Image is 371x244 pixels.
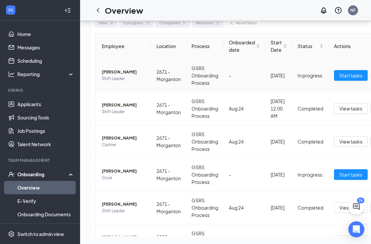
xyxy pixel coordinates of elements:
[64,7,71,14] svg: Collapse
[99,20,107,26] div: New
[352,203,360,211] svg: ChatActive
[102,142,146,148] span: Cashier
[339,171,362,178] span: Start tasks
[17,208,74,221] a: Onboarding Documents
[17,54,74,67] a: Scheduling
[102,75,146,82] span: Shift Leader
[17,181,74,194] a: Overview
[271,39,282,53] span: Start Date
[334,169,368,180] button: Start tasks
[7,7,14,13] svg: WorkstreamLogo
[94,6,102,14] svg: ChevronLeft
[357,198,364,203] div: 26
[102,201,146,208] span: [PERSON_NAME]
[236,20,257,26] div: Reset filters
[271,138,287,145] div: [DATE]
[17,231,64,237] div: Switch to admin view
[186,59,224,92] td: GSRS Onboarding Process
[271,204,287,211] div: [DATE]
[17,171,69,178] div: Onboarding
[105,5,143,16] h1: Overview
[151,59,186,92] td: 2671 - Morganton
[186,33,224,59] th: Process
[17,124,74,138] a: Job Postings
[196,20,213,26] div: Removed
[350,7,356,13] div: NF
[334,103,368,114] button: View tasks
[17,41,74,54] a: Messages
[186,125,224,158] td: GSRS Onboarding Process
[102,108,146,115] span: Shift Leader
[17,221,74,234] a: Activity log
[271,72,287,79] div: [DATE]
[229,204,260,211] div: Aug 24
[320,6,328,14] svg: Notifications
[298,72,323,79] div: In progress
[334,6,342,14] svg: QuestionInfo
[339,204,362,211] span: View tasks
[102,168,146,175] span: [PERSON_NAME]
[8,71,15,77] svg: Analysis
[292,33,329,59] th: Status
[339,105,362,112] span: View tasks
[298,138,323,145] div: Completed
[8,231,15,237] svg: Settings
[102,208,146,214] span: Shift Leader
[224,33,265,59] th: Onboarded date
[186,158,224,191] td: GSRS Onboarding Process
[348,221,364,237] div: Open Intercom Messenger
[229,72,260,79] div: -
[95,33,151,59] th: Employee
[102,234,146,241] span: [PERSON_NAME]
[102,175,146,181] span: Cook
[339,72,362,79] span: Start tasks
[298,171,323,178] div: In progress
[334,202,368,213] button: View tasks
[102,102,146,108] span: [PERSON_NAME]
[298,204,323,211] div: Completed
[229,138,260,145] div: Aug 24
[8,158,73,163] div: Team Management
[229,171,260,178] div: -
[102,135,146,142] span: [PERSON_NAME]
[151,191,186,224] td: 2671 - Morganton
[8,171,15,178] svg: UserCheck
[334,136,368,147] button: View tasks
[159,20,180,26] div: Completed
[151,92,186,125] td: 2671 - Morganton
[229,105,260,112] div: Aug 24
[17,71,75,77] div: Reporting
[339,138,362,145] span: View tasks
[123,20,143,26] div: In progress
[151,33,186,59] th: Location
[348,199,364,215] button: ChatActive
[17,27,74,41] a: Home
[298,42,318,50] span: Status
[102,69,146,75] span: [PERSON_NAME]
[17,111,74,124] a: Sourcing Tools
[17,194,74,208] a: E-Verify
[229,39,255,53] span: Onboarded date
[271,171,287,178] div: [DATE]
[265,33,292,59] th: Start Date
[186,92,224,125] td: GSRS Onboarding Process
[8,87,73,93] div: Hiring
[151,158,186,191] td: 2671 - Morganton
[271,97,287,119] div: [DATE] 12:00 AM
[17,97,74,111] a: Applicants
[151,125,186,158] td: 2671 - Morganton
[298,105,323,112] div: Completed
[334,70,368,81] button: Start tasks
[17,138,74,151] a: Talent Network
[186,191,224,224] td: GSRS Onboarding Process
